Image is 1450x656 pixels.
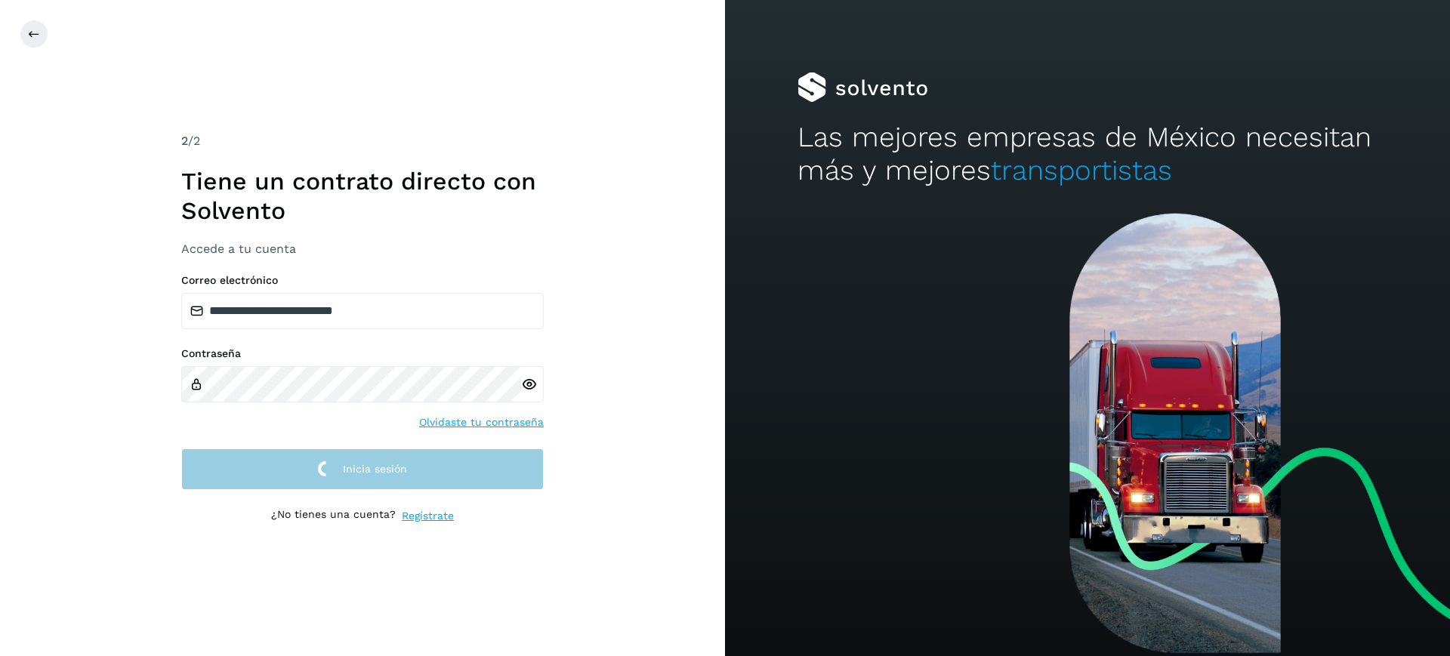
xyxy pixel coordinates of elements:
h3: Accede a tu cuenta [181,242,544,256]
h1: Tiene un contrato directo con Solvento [181,167,544,225]
div: /2 [181,132,544,150]
span: transportistas [991,154,1172,186]
label: Contraseña [181,347,544,360]
p: ¿No tienes una cuenta? [271,508,396,524]
a: Olvidaste tu contraseña [419,414,544,430]
a: Regístrate [402,508,454,524]
label: Correo electrónico [181,274,544,287]
h2: Las mejores empresas de México necesitan más y mejores [797,121,1377,188]
span: Inicia sesión [343,464,407,474]
span: 2 [181,134,188,148]
button: Inicia sesión [181,448,544,490]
